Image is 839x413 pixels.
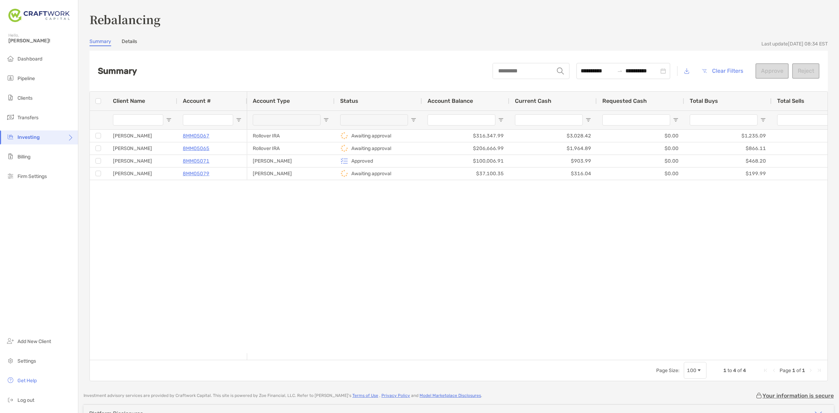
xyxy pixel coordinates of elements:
[113,114,163,126] input: Client Name Filter Input
[684,142,772,155] div: $866.11
[107,142,177,155] div: [PERSON_NAME]
[760,117,766,123] button: Open Filter Menu
[422,130,509,142] div: $316,347.99
[122,38,137,46] a: Details
[351,131,391,140] p: Awaiting approval
[340,98,358,104] span: Status
[340,157,349,165] img: icon status
[690,98,718,104] span: Total Buys
[411,117,416,123] button: Open Filter Menu
[727,368,732,373] span: to
[183,169,209,178] a: 8MM05079
[340,131,349,140] img: icon status
[323,117,329,123] button: Open Filter Menu
[17,56,42,62] span: Dashboard
[17,397,34,403] span: Log out
[509,155,597,167] div: $903.99
[743,368,746,373] span: 4
[183,114,233,126] input: Account # Filter Input
[684,155,772,167] div: $468.20
[419,393,481,398] a: Model Marketplace Disclosures
[17,134,40,140] span: Investing
[6,74,15,82] img: pipeline icon
[762,392,834,399] p: Your information is secure
[84,393,482,398] p: Investment advisory services are provided by Craftwork Capital . This site is powered by Zoe Fina...
[792,368,795,373] span: 1
[6,93,15,102] img: clients icon
[673,117,679,123] button: Open Filter Menu
[684,168,772,180] div: $199.99
[498,117,504,123] button: Open Filter Menu
[422,142,509,155] div: $206,666.99
[247,142,335,155] div: Rollover IRA
[816,368,822,373] div: Last Page
[696,63,748,79] button: Clear Filters
[428,98,473,104] span: Account Balance
[557,67,564,74] img: input icon
[89,11,828,27] h3: Rebalancing
[723,368,726,373] span: 1
[8,38,74,44] span: [PERSON_NAME]!
[247,168,335,180] div: [PERSON_NAME]
[247,130,335,142] div: Rollover IRA
[351,169,391,178] p: Awaiting approval
[777,98,804,104] span: Total Sells
[690,114,758,126] input: Total Buys Filter Input
[796,368,801,373] span: of
[617,68,623,74] span: to
[6,337,15,345] img: add_new_client icon
[509,142,597,155] div: $1,964.89
[6,396,15,404] img: logout icon
[515,114,583,126] input: Current Cash Filter Input
[597,168,684,180] div: $0.00
[763,368,768,373] div: First Page
[737,368,742,373] span: of
[183,144,209,153] a: 8MM05065
[617,68,623,74] span: swap-right
[17,378,37,384] span: Get Help
[17,154,30,160] span: Billing
[684,362,707,379] div: Page Size
[381,393,410,398] a: Privacy Policy
[351,144,391,153] p: Awaiting approval
[684,130,772,142] div: $1,235.09
[89,38,111,46] a: Summary
[702,69,707,73] img: button icon
[17,358,36,364] span: Settings
[183,157,209,165] p: 8MM05071
[183,98,211,104] span: Account #
[780,368,791,373] span: Page
[166,117,172,123] button: Open Filter Menu
[509,168,597,180] div: $316.04
[247,155,335,167] div: [PERSON_NAME]
[597,130,684,142] div: $0.00
[113,98,145,104] span: Client Name
[6,172,15,180] img: firm-settings icon
[352,393,378,398] a: Terms of Use
[597,155,684,167] div: $0.00
[8,3,70,28] img: Zoe Logo
[340,144,349,152] img: icon status
[17,76,35,81] span: Pipeline
[98,66,137,76] h2: Summary
[808,368,813,373] div: Next Page
[509,130,597,142] div: $3,028.42
[515,98,551,104] span: Current Cash
[107,155,177,167] div: [PERSON_NAME]
[6,376,15,384] img: get-help icon
[107,168,177,180] div: [PERSON_NAME]
[17,173,47,179] span: Firm Settings
[597,142,684,155] div: $0.00
[586,117,591,123] button: Open Filter Menu
[17,339,51,344] span: Add New Client
[687,368,696,373] div: 100
[6,113,15,121] img: transfers icon
[802,368,805,373] span: 1
[6,356,15,365] img: settings icon
[656,368,680,373] div: Page Size:
[183,131,209,140] a: 8MM05067
[253,98,290,104] span: Account Type
[733,368,736,373] span: 4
